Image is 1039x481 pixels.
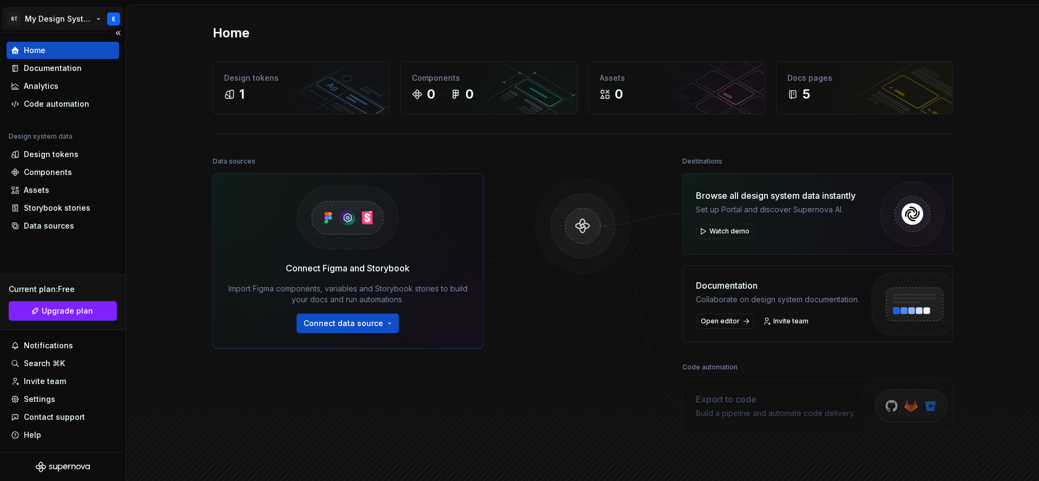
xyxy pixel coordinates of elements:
[213,24,249,42] h2: Home
[400,61,577,114] a: Components00
[412,73,566,83] div: Components
[6,181,119,199] a: Assets
[696,279,859,292] div: Documentation
[25,14,94,24] div: My Design System
[696,189,856,202] div: Browse all design system data instantly
[110,25,126,41] button: Collapse sidebar
[2,7,123,30] button: STMy Design SystemE
[24,394,55,405] div: Settings
[6,408,119,426] button: Contact support
[24,430,41,440] div: Help
[9,301,117,321] button: Upgrade plan
[787,73,942,83] div: Docs pages
[6,337,119,354] button: Notifications
[8,12,21,25] div: ST
[696,294,859,305] div: Collaborate on design system documentation.
[701,317,740,326] span: Open editor
[42,305,93,316] span: Upgrade plan
[696,204,856,215] div: Set up Portal and discover Supernova AI.
[24,81,58,92] div: Analytics
[6,426,119,444] button: Help
[24,220,74,231] div: Data sources
[6,77,119,95] a: Analytics
[224,73,378,83] div: Design tokens
[304,318,383,329] span: Connect data source
[24,167,72,178] div: Components
[6,355,119,372] button: Search ⌘K
[24,63,82,74] div: Documentation
[24,376,66,387] div: Invite team
[803,86,810,103] div: 5
[24,412,85,422] div: Contact support
[36,461,90,472] svg: Supernova Logo
[24,340,73,351] div: Notifications
[776,61,953,114] a: Docs pages5
[465,86,474,103] div: 0
[6,217,119,235] a: Data sources
[6,373,119,390] a: Invite team
[9,284,117,295] div: Current plan : Free
[24,45,45,56] div: Home
[24,203,90,213] div: Storybook stories
[427,86,435,103] div: 0
[24,185,49,196] div: Assets
[600,73,754,83] div: Assets
[709,227,749,236] span: Watch demo
[6,146,119,163] a: Design tokens
[615,86,623,103] div: 0
[213,61,390,114] a: Design tokens1
[588,61,765,114] a: Assets0
[6,164,119,181] a: Components
[297,314,399,333] button: Connect data source
[696,314,753,329] a: Open editor
[112,15,115,23] div: E
[228,283,468,305] div: Import Figma components, variables and Storybook stories to build your docs and run automations.
[696,408,855,419] div: Build a pipeline and automate code delivery.
[6,199,119,217] a: Storybook stories
[696,393,855,406] div: Export to code
[6,95,119,113] a: Code automation
[6,391,119,408] a: Settings
[773,317,808,326] span: Invite team
[6,60,119,77] a: Documentation
[24,149,78,160] div: Design tokens
[682,360,738,375] div: Code automation
[760,314,813,329] a: Invite team
[286,262,410,275] div: Connect Figma and Storybook
[682,154,722,169] div: Destinations
[696,224,754,239] button: Watch demo
[24,358,65,369] div: Search ⌘K
[6,42,119,59] a: Home
[239,86,245,103] div: 1
[24,99,89,109] div: Code automation
[9,132,73,141] div: Design system data
[213,154,255,169] div: Data sources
